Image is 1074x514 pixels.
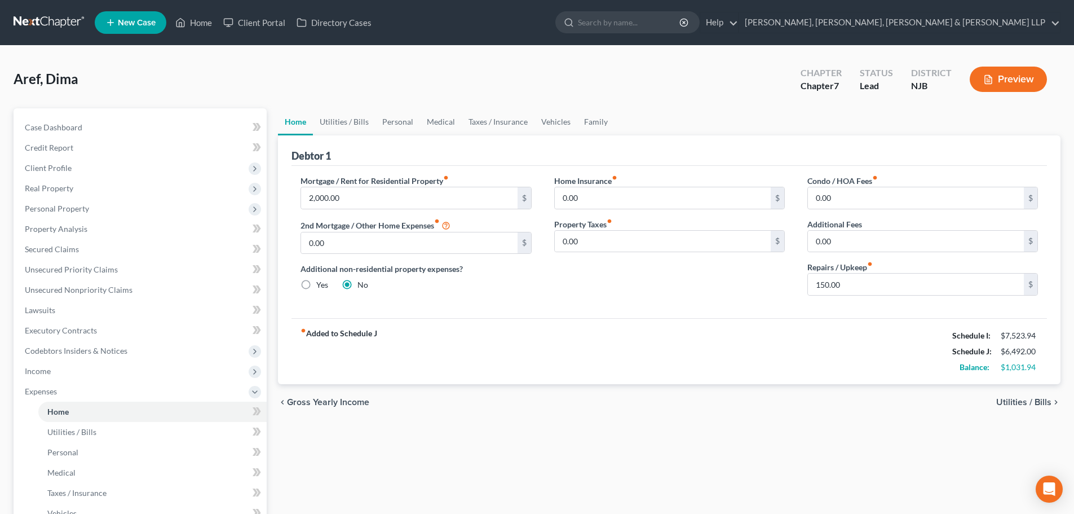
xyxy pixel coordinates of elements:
div: $ [1024,187,1037,209]
label: Repairs / Upkeep [807,261,873,273]
input: Search by name... [578,12,681,33]
i: fiber_manual_record [607,218,612,224]
a: Secured Claims [16,239,267,260]
span: Gross Yearly Income [287,398,369,407]
div: Chapter [801,67,842,80]
div: $ [771,231,784,252]
span: Codebtors Insiders & Notices [25,346,127,355]
strong: Balance: [960,362,989,372]
span: Aref, Dima [14,71,78,87]
label: Additional Fees [807,218,862,230]
span: Personal [47,447,78,457]
span: Medical [47,468,76,477]
div: District [911,67,952,80]
span: 7 [834,80,839,91]
div: Chapter [801,80,842,93]
a: Home [278,108,313,135]
a: Home [38,402,267,422]
a: Case Dashboard [16,117,267,138]
span: Unsecured Priority Claims [25,265,118,274]
a: Directory Cases [291,12,377,33]
a: Medical [420,108,462,135]
div: $7,523.94 [1001,330,1038,341]
span: Expenses [25,386,57,396]
label: No [357,279,368,291]
input: -- [808,187,1024,209]
a: Credit Report [16,138,267,158]
button: Utilities / Bills chevron_right [996,398,1060,407]
a: Unsecured Priority Claims [16,260,267,280]
span: Utilities / Bills [996,398,1051,407]
span: Credit Report [25,143,73,152]
span: Property Analysis [25,224,87,234]
a: Personal [38,442,267,463]
span: Client Profile [25,163,72,173]
a: Taxes / Insurance [38,483,267,503]
input: -- [808,231,1024,252]
label: Mortgage / Rent for Residential Property [300,175,449,187]
input: -- [301,232,517,254]
strong: Schedule I: [952,331,991,340]
button: Preview [970,67,1047,92]
label: 2nd Mortgage / Other Home Expenses [300,218,450,232]
a: Utilities / Bills [313,108,375,135]
i: fiber_manual_record [300,328,306,333]
div: Status [860,67,893,80]
a: Family [577,108,615,135]
span: Lawsuits [25,305,55,315]
span: Home [47,407,69,416]
i: fiber_manual_record [434,218,440,224]
div: Open Intercom Messenger [1036,476,1063,503]
i: fiber_manual_record [443,175,449,181]
div: $ [1024,274,1037,295]
a: Taxes / Insurance [462,108,534,135]
div: $ [518,187,531,209]
div: $ [1024,231,1037,252]
div: Debtor 1 [291,149,331,162]
input: -- [301,187,517,209]
i: fiber_manual_record [867,261,873,267]
a: Medical [38,463,267,483]
a: Utilities / Bills [38,422,267,442]
span: Personal Property [25,204,89,213]
div: $ [518,232,531,254]
div: NJB [911,80,952,93]
strong: Added to Schedule J [300,328,377,375]
div: $ [771,187,784,209]
input: -- [808,274,1024,295]
span: Executory Contracts [25,326,97,335]
span: Secured Claims [25,244,79,254]
input: -- [555,231,771,252]
a: Personal [375,108,420,135]
input: -- [555,187,771,209]
span: Income [25,366,51,376]
label: Home Insurance [554,175,617,187]
a: Executory Contracts [16,320,267,341]
label: Condo / HOA Fees [807,175,878,187]
label: Yes [316,279,328,291]
div: $6,492.00 [1001,346,1038,357]
i: fiber_manual_record [612,175,617,181]
a: Vehicles [534,108,577,135]
span: New Case [118,19,156,27]
span: Case Dashboard [25,122,82,132]
i: fiber_manual_record [872,175,878,181]
span: Taxes / Insurance [47,488,107,498]
span: Unsecured Nonpriority Claims [25,285,132,295]
a: Property Analysis [16,219,267,239]
span: Utilities / Bills [47,427,96,437]
strong: Schedule J: [952,346,992,356]
a: Client Portal [218,12,291,33]
div: Lead [860,80,893,93]
a: Unsecured Nonpriority Claims [16,280,267,300]
span: Real Property [25,183,73,193]
label: Property Taxes [554,218,612,230]
a: Help [700,12,738,33]
a: [PERSON_NAME], [PERSON_NAME], [PERSON_NAME] & [PERSON_NAME] LLP [739,12,1060,33]
a: Home [170,12,218,33]
i: chevron_right [1051,398,1060,407]
div: $1,031.94 [1001,362,1038,373]
label: Additional non-residential property expenses? [300,263,531,275]
i: chevron_left [278,398,287,407]
button: chevron_left Gross Yearly Income [278,398,369,407]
